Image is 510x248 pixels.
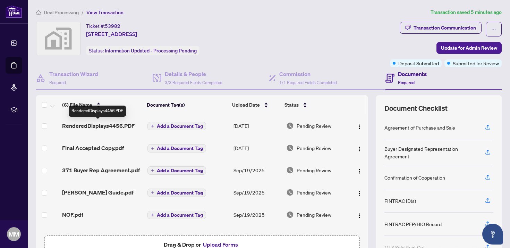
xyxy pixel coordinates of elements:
[147,166,206,175] button: Add a Document Tag
[86,46,199,55] div: Status:
[231,159,283,181] td: Sep/19/2025
[157,213,203,217] span: Add a Document Tag
[384,145,477,160] div: Buyer Designated Representation Agreement
[354,142,365,154] button: Logo
[357,168,362,174] img: Logo
[147,144,206,152] button: Add a Document Tag
[69,106,126,117] div: RenderedDisplays4456.PDF
[231,181,283,204] td: Sep/19/2025
[384,220,442,228] div: FINTRAC PEP/HIO Record
[354,209,365,220] button: Logo
[354,187,365,198] button: Logo
[49,80,66,85] span: Required
[282,95,347,115] th: Status
[491,27,496,32] span: ellipsis
[151,213,154,217] span: plus
[229,95,282,115] th: Upload Date
[436,42,502,54] button: Update for Admin Review
[36,22,80,55] img: svg%3e
[297,144,331,152] span: Pending Review
[157,146,203,151] span: Add a Document Tag
[62,188,134,197] span: [PERSON_NAME] Guide.pdf
[105,48,197,54] span: Information Updated - Processing Pending
[297,122,331,130] span: Pending Review
[398,59,439,67] span: Deposit Submitted
[147,211,206,219] button: Add a Document Tag
[157,190,203,195] span: Add a Document Tag
[36,10,41,15] span: home
[286,144,294,152] img: Document Status
[165,70,222,78] h4: Details & People
[157,168,203,173] span: Add a Document Tag
[62,210,83,219] span: NOF.pdf
[9,229,19,239] span: MM
[151,147,154,150] span: plus
[151,191,154,195] span: plus
[147,210,206,220] button: Add a Document Tag
[398,70,427,78] h4: Documents
[144,95,230,115] th: Document Tag(s)
[441,42,497,53] span: Update for Admin Review
[165,80,222,85] span: 3/3 Required Fields Completed
[231,204,283,226] td: Sep/19/2025
[297,211,331,218] span: Pending Review
[354,120,365,131] button: Logo
[62,166,140,174] span: 371 Buyer Rep Agreement.pdf
[414,22,476,33] div: Transaction Communication
[297,189,331,196] span: Pending Review
[384,174,445,181] div: Confirmation of Cooperation
[357,146,362,152] img: Logo
[357,124,362,130] img: Logo
[431,8,502,16] article: Transaction saved 5 minutes ago
[147,122,206,130] button: Add a Document Tag
[231,137,283,159] td: [DATE]
[357,191,362,196] img: Logo
[44,9,79,16] span: Deal Processing
[384,197,416,205] div: FINTRAC ID(s)
[147,166,206,175] button: Add a Document Tag
[49,70,98,78] h4: Transaction Wizard
[279,80,337,85] span: 1/1 Required Fields Completed
[286,166,294,174] img: Document Status
[157,124,203,129] span: Add a Document Tag
[147,122,206,131] button: Add a Document Tag
[86,30,137,38] span: [STREET_ADDRESS]
[62,231,142,248] span: 1758326958580-DepositReceipt.pdf
[279,70,337,78] h4: Commission
[62,122,135,130] span: RenderedDisplays4456.PDF
[357,213,362,218] img: Logo
[147,189,206,197] button: Add a Document Tag
[6,5,22,18] img: logo
[151,169,154,172] span: plus
[453,59,499,67] span: Submitted for Review
[400,22,482,34] button: Transaction Communication
[286,189,294,196] img: Document Status
[398,80,415,85] span: Required
[151,124,154,128] span: plus
[231,115,283,137] td: [DATE]
[82,8,84,16] li: /
[86,9,124,16] span: View Transaction
[297,166,331,174] span: Pending Review
[62,144,124,152] span: Final Accepted Copy.pdf
[384,124,455,131] div: Agreement of Purchase and Sale
[232,101,260,109] span: Upload Date
[284,101,299,109] span: Status
[147,144,206,153] button: Add a Document Tag
[384,104,448,113] span: Document Checklist
[354,165,365,176] button: Logo
[86,22,120,30] div: Ticket #:
[62,101,92,109] span: (6) File Name
[59,95,144,115] th: (6) File Name
[286,211,294,218] img: Document Status
[482,224,503,245] button: Open asap
[286,122,294,130] img: Document Status
[105,23,120,29] span: 53982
